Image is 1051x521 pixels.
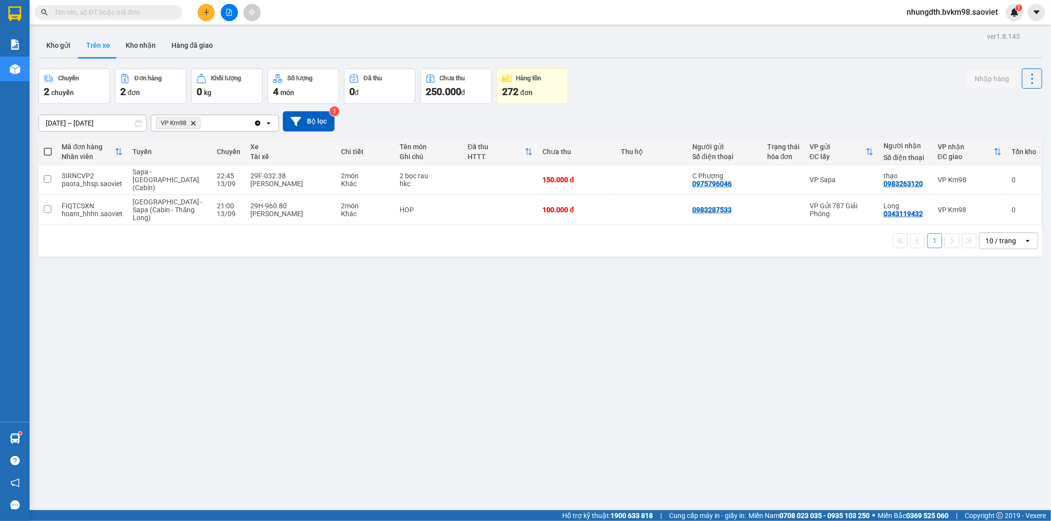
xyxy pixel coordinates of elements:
[341,148,390,156] div: Chi tiết
[355,89,359,97] span: đ
[161,119,186,127] span: VP Km98
[967,70,1017,88] button: Nhập hàng
[128,89,140,97] span: đơn
[883,210,923,218] div: 0343119432
[248,9,255,16] span: aim
[58,75,79,82] div: Chuyến
[52,57,238,119] h2: VP Nhận: VP 7 [PERSON_NAME]
[10,64,20,74] img: warehouse-icon
[120,86,126,98] span: 2
[10,433,20,444] img: warehouse-icon
[440,75,465,82] div: Chưa thu
[62,172,123,180] div: 3IRNCVP2
[190,120,196,126] svg: Delete
[211,75,241,82] div: Khối lượng
[287,75,312,82] div: Số lượng
[692,180,732,188] div: 0975796046
[5,8,55,57] img: logo.jpg
[1012,206,1036,214] div: 0
[420,68,492,104] button: Chưa thu250.000đ
[400,180,458,188] div: hkc
[54,7,170,18] input: Tìm tên, số ĐT hoặc mã đơn
[1012,148,1036,156] div: Tồn kho
[883,202,928,210] div: Long
[217,202,240,210] div: 21:00
[933,139,1007,165] th: Toggle SortBy
[883,180,923,188] div: 0983263120
[1028,4,1045,21] button: caret-down
[542,176,611,184] div: 150.000 đ
[400,153,458,161] div: Ghi chú
[132,8,238,24] b: [DOMAIN_NAME]
[5,57,79,73] h2: A9LUL4F1
[938,153,994,161] div: ĐC giao
[899,6,1006,18] span: nhungdth.bvkm98.saoviet
[19,432,22,435] sup: 1
[542,148,611,156] div: Chưa thu
[1017,4,1020,11] span: 1
[226,9,233,16] span: file-add
[1016,4,1022,11] sup: 1
[883,172,928,180] div: thạo
[883,142,928,150] div: Người nhận
[426,86,461,98] span: 250.000
[985,236,1016,246] div: 10 / trang
[349,86,355,98] span: 0
[217,180,240,188] div: 13/09
[996,512,1003,519] span: copyright
[1032,8,1041,17] span: caret-down
[51,89,74,97] span: chuyến
[621,148,682,156] div: Thu hộ
[135,75,162,82] div: Đơn hàng
[400,206,458,214] div: HOP
[203,118,203,128] input: Selected VP Km98.
[341,210,390,218] div: Khác
[400,172,458,180] div: 2 bọc rau
[198,4,215,21] button: plus
[217,210,240,218] div: 13/09
[502,86,518,98] span: 272
[810,143,866,151] div: VP gửi
[660,510,662,521] span: |
[164,33,221,57] button: Hàng đã giao
[265,119,272,127] svg: open
[250,202,332,210] div: 29H-960.80
[872,514,875,518] span: ⚪️
[38,33,78,57] button: Kho gửi
[221,4,238,21] button: file-add
[133,198,203,222] span: [GEOGRAPHIC_DATA] - Sapa (Cabin - Thăng Long)
[39,115,146,131] input: Select a date range.
[938,206,1002,214] div: VP Km98
[1024,237,1032,245] svg: open
[767,143,800,151] div: Trạng thái
[542,206,611,214] div: 100.000 đ
[927,233,942,248] button: 1
[520,89,533,97] span: đơn
[250,210,332,218] div: [PERSON_NAME]
[938,143,994,151] div: VP nhận
[57,139,128,165] th: Toggle SortBy
[805,139,879,165] th: Toggle SortBy
[810,153,866,161] div: ĐC lấy
[767,153,800,161] div: hóa đơn
[280,89,294,97] span: món
[938,176,1002,184] div: VP Km98
[780,512,870,520] strong: 0708 023 035 - 0935 103 250
[883,154,928,162] div: Số điện thoại
[118,33,164,57] button: Kho nhận
[463,139,538,165] th: Toggle SortBy
[10,456,20,465] span: question-circle
[468,143,525,151] div: Đã thu
[133,148,206,156] div: Tuyến
[497,68,568,104] button: Hàng tồn272đơn
[203,9,210,16] span: plus
[1010,8,1019,17] img: icon-new-feature
[268,68,339,104] button: Số lượng4món
[400,143,458,151] div: Tên món
[692,206,732,214] div: 0983287533
[78,33,118,57] button: Trên xe
[250,180,332,188] div: [PERSON_NAME]
[987,31,1020,42] div: ver 1.8.143
[468,153,525,161] div: HTTT
[243,4,261,21] button: aim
